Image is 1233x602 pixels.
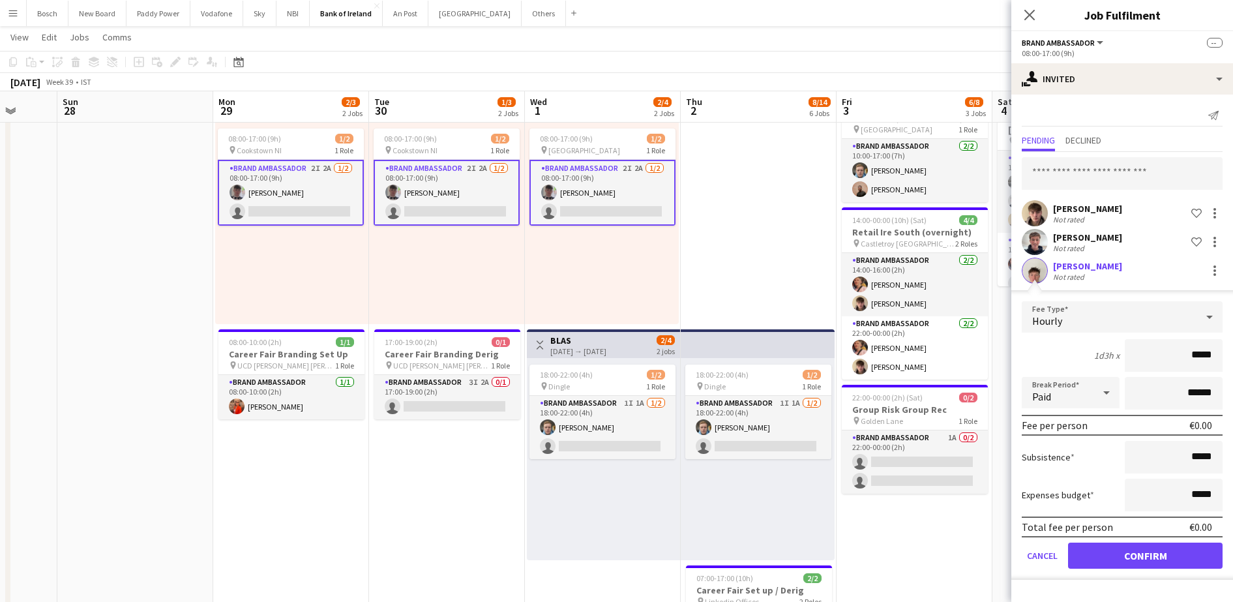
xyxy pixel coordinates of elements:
[958,125,977,134] span: 1 Role
[1022,38,1105,48] button: Brand Ambassador
[646,382,665,391] span: 1 Role
[653,97,672,107] span: 2/4
[1053,243,1087,253] div: Not rated
[686,584,832,596] h3: Career Fair Set up / Derig
[959,215,977,225] span: 4/4
[1022,38,1095,48] span: Brand Ambassador
[530,96,547,108] span: Wed
[522,1,566,26] button: Others
[1053,215,1087,224] div: Not rated
[996,103,1012,118] span: 4
[998,112,1144,136] h3: Virgin Media [GEOGRAPHIC_DATA]
[342,108,363,118] div: 2 Jobs
[498,97,516,107] span: 1/3
[1207,38,1223,48] span: --
[27,1,68,26] button: Bosch
[958,416,977,426] span: 1 Role
[335,361,354,370] span: 1 Role
[70,31,89,43] span: Jobs
[657,335,675,345] span: 2/4
[550,346,606,356] div: [DATE] → [DATE]
[1053,272,1087,282] div: Not rated
[97,29,137,46] a: Comms
[218,128,364,226] app-job-card: 08:00-17:00 (9h)1/2 Cookstown NI1 RoleBrand Ambassador2I2A1/208:00-17:00 (9h)[PERSON_NAME]
[492,337,510,347] span: 0/1
[61,103,78,118] span: 28
[1053,203,1122,215] div: [PERSON_NAME]
[1022,136,1055,145] span: Pending
[704,382,726,391] span: Dingle
[955,239,977,248] span: 2 Roles
[374,96,389,108] span: Tue
[63,96,78,108] span: Sun
[393,361,491,370] span: UCD [PERSON_NAME] [PERSON_NAME]
[966,108,986,118] div: 3 Jobs
[842,430,988,494] app-card-role: Brand Ambassador1A0/222:00-00:00 (2h)
[68,1,126,26] button: New Board
[852,393,923,402] span: 22:00-00:00 (2h) (Sat)
[374,329,520,419] div: 17:00-19:00 (2h)0/1Career Fair Branding Derig UCD [PERSON_NAME] [PERSON_NAME]1 RoleBrand Ambassad...
[842,96,852,108] span: Fri
[1022,48,1223,58] div: 08:00-17:00 (9h)
[861,125,932,134] span: [GEOGRAPHIC_DATA]
[336,337,354,347] span: 1/1
[42,31,57,43] span: Edit
[842,226,988,238] h3: Retail Ire South (overnight)
[861,239,955,248] span: Castletroy [GEOGRAPHIC_DATA]
[491,361,510,370] span: 1 Role
[959,393,977,402] span: 0/2
[1022,520,1113,534] div: Total fee per person
[809,108,830,118] div: 6 Jobs
[218,160,364,226] app-card-role: Brand Ambassador2I2A1/208:00-17:00 (9h)[PERSON_NAME]
[1068,543,1223,569] button: Confirm
[548,382,570,391] span: Dingle
[384,134,437,143] span: 08:00-17:00 (9h)
[802,382,821,391] span: 1 Role
[490,145,509,155] span: 1 Role
[548,145,620,155] span: [GEOGRAPHIC_DATA]
[998,233,1144,296] app-card-role: Brand Ambassador2I8A1/212:00-22:00 (10h)[PERSON_NAME]
[374,128,520,226] app-job-card: 08:00-17:00 (9h)1/2 Cookstown NI1 RoleBrand Ambassador2I2A1/208:00-17:00 (9h)[PERSON_NAME]
[1053,260,1122,272] div: [PERSON_NAME]
[491,134,509,143] span: 1/2
[696,370,749,380] span: 18:00-22:00 (4h)
[216,103,235,118] span: 29
[1022,451,1075,463] label: Subsistence
[374,375,520,419] app-card-role: Brand Ambassador3I2A0/117:00-19:00 (2h)
[842,385,988,494] app-job-card: 22:00-00:00 (2h) (Sat)0/2Group Risk Group Rec Golden Lane1 RoleBrand Ambassador1A0/222:00-00:00 (2h)
[10,31,29,43] span: View
[190,1,243,26] button: Vodafone
[685,365,831,459] app-job-card: 18:00-22:00 (4h)1/2 Dingle1 RoleBrand Ambassador1I1A1/218:00-22:00 (4h)[PERSON_NAME]
[374,160,520,226] app-card-role: Brand Ambassador2I2A1/208:00-17:00 (9h)[PERSON_NAME]
[1022,543,1063,569] button: Cancel
[646,145,665,155] span: 1 Role
[229,337,282,347] span: 08:00-10:00 (2h)
[43,77,76,87] span: Week 39
[529,396,676,459] app-card-role: Brand Ambassador1I1A1/218:00-22:00 (4h)[PERSON_NAME]
[65,29,95,46] a: Jobs
[1032,314,1062,327] span: Hourly
[998,93,1144,286] app-job-card: 12:00-22:00 (10h)4/5Virgin Media [GEOGRAPHIC_DATA] [GEOGRAPHIC_DATA]2 RolesBrand Ambassador3/312:...
[842,404,988,415] h3: Group Risk Group Rec
[1189,419,1212,432] div: €0.00
[803,370,821,380] span: 1/2
[529,128,676,226] app-job-card: 08:00-17:00 (9h)1/2 [GEOGRAPHIC_DATA]1 RoleBrand Ambassador2I2A1/208:00-17:00 (9h)[PERSON_NAME]
[647,370,665,380] span: 1/2
[686,96,702,108] span: Thu
[1011,63,1233,95] div: Invited
[81,77,91,87] div: IST
[374,348,520,360] h3: Career Fair Branding Derig
[654,108,674,118] div: 2 Jobs
[372,103,389,118] span: 30
[218,348,364,360] h3: Career Fair Branding Set Up
[37,29,62,46] a: Edit
[842,207,988,380] app-job-card: 14:00-00:00 (10h) (Sat)4/4Retail Ire South (overnight) Castletroy [GEOGRAPHIC_DATA]2 RolesBrand A...
[529,365,676,459] app-job-card: 18:00-22:00 (4h)1/2 Dingle1 RoleBrand Ambassador1I1A1/218:00-22:00 (4h)[PERSON_NAME]
[685,396,831,459] app-card-role: Brand Ambassador1I1A1/218:00-22:00 (4h)[PERSON_NAME]
[528,103,547,118] span: 1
